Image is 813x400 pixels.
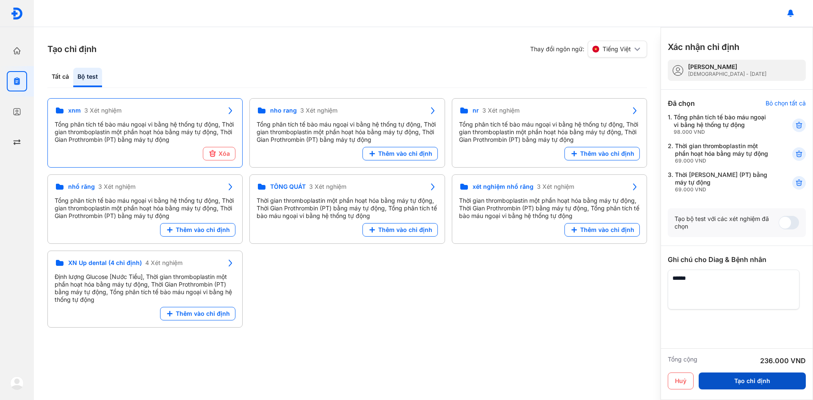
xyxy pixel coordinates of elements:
div: Bỏ chọn tất cả [766,99,806,107]
button: Thêm vào chỉ định [160,223,235,237]
div: 2. [668,142,772,164]
button: Tạo chỉ định [699,372,806,389]
h3: Tạo chỉ định [47,43,97,55]
span: 3 Xét nghiệm [482,107,520,114]
span: Thêm vào chỉ định [580,226,634,234]
div: Đã chọn [668,98,695,108]
span: XN Up dental (4 chỉ định) [68,259,142,267]
button: Xóa [203,147,235,160]
div: Tổng cộng [668,356,697,366]
span: 3 Xét nghiệm [300,107,337,114]
button: Thêm vào chỉ định [160,307,235,320]
span: xnm [68,107,81,114]
span: 3 Xét nghiệm [84,107,122,114]
div: 98.000 VND [674,129,772,135]
div: 236.000 VND [760,356,806,366]
div: Tổng phân tích tế bào máu ngoại vi bằng hệ thống tự động, Thời gian thromboplastin một phần hoạt ... [459,121,640,143]
button: Huỷ [668,372,694,389]
div: 3. [668,171,772,193]
div: Tổng phân tích tế bào máu ngoại vi bằng hệ thống tự động, Thời gian thromboplastin một phần hoạt ... [55,197,235,220]
div: Tổng phân tích tế bào máu ngoại vi bằng hệ thống tự động, Thời gian thromboplastin một phần hoạt ... [55,121,235,143]
div: [PERSON_NAME] [688,63,766,71]
div: Tạo bộ test với các xét nghiệm đã chọn [675,215,779,230]
span: xét nghiệm nhổ răng [473,183,534,190]
div: Định lượng Glucose [Nước Tiểu], Thời gian thromboplastin một phần hoạt hóa bằng máy tự động, Thời... [55,273,235,303]
span: 3 Xét nghiệm [309,183,346,190]
div: Thay đổi ngôn ngữ: [530,41,647,58]
span: Thêm vào chỉ định [378,226,432,234]
div: Ghi chú cho Diag & Bệnh nhân [668,254,806,265]
div: Tất cả [47,68,73,87]
span: 3 Xét nghiệm [98,183,135,190]
div: 69.000 VND [675,186,772,193]
span: TỔNG QUÁT [270,183,306,190]
div: Tổng phân tích tế bào máu ngoại vi bằng hệ thống tự động [674,113,772,135]
span: 3 Xét nghiệm [537,183,574,190]
span: Thêm vào chỉ định [580,150,634,157]
div: Thời [PERSON_NAME] (PT) bằng máy tự động [675,171,772,193]
button: Thêm vào chỉ định [564,147,640,160]
span: nr [473,107,479,114]
h3: Xác nhận chỉ định [668,41,739,53]
span: nho rang [270,107,297,114]
div: Thời gian thromboplastin một phần hoạt hóa bằng máy tự động [675,142,772,164]
img: logo [11,7,23,20]
div: Thời gian thromboplastin một phần hoạt hóa bằng máy tự động, Thời Gian Prothrombin (PT) bằng máy ... [459,197,640,220]
span: Thêm vào chỉ định [176,310,230,317]
img: logo [10,376,24,390]
div: 1. [668,113,772,135]
span: Xóa [218,150,230,157]
div: Thời gian thromboplastin một phần hoạt hóa bằng máy tự động, Thời Gian Prothrombin (PT) bằng máy ... [257,197,437,220]
span: 4 Xét nghiệm [145,259,183,267]
button: Thêm vào chỉ định [564,223,640,237]
button: Thêm vào chỉ định [362,147,438,160]
div: Bộ test [73,68,102,87]
span: Thêm vào chỉ định [378,150,432,157]
span: Tiếng Việt [603,45,631,53]
span: Thêm vào chỉ định [176,226,230,234]
div: 69.000 VND [675,157,772,164]
div: Tổng phân tích tế bào máu ngoại vi bằng hệ thống tự động, Thời gian thromboplastin một phần hoạt ... [257,121,437,143]
div: [DEMOGRAPHIC_DATA] - [DATE] [688,71,766,77]
span: nhổ răng [68,183,95,190]
button: Thêm vào chỉ định [362,223,438,237]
